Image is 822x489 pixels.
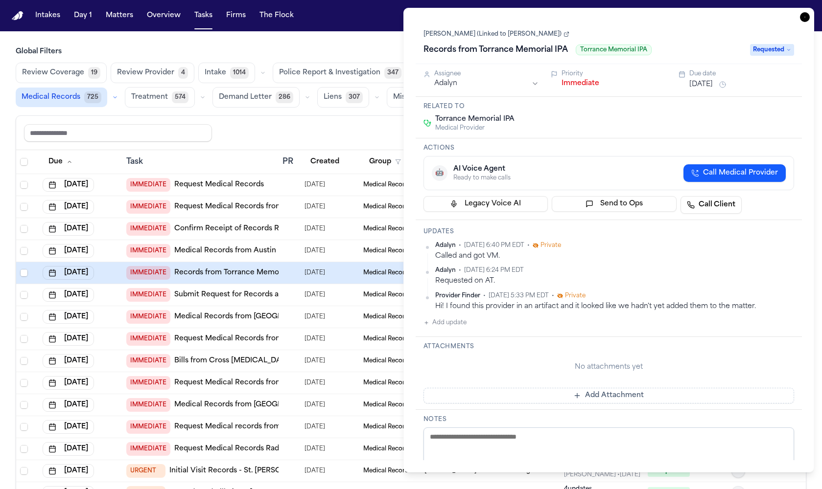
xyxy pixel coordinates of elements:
[423,388,795,403] button: Add Attachment
[126,376,170,390] span: IMMEDIATE
[420,42,572,58] h1: Records from Torrance Memorial IPA
[435,124,515,132] span: Medical Provider
[20,269,28,277] span: Select row
[20,423,28,431] span: Select row
[20,247,28,255] span: Select row
[305,178,325,192] span: 8/28/2025, 11:05:04 PM
[126,354,170,368] span: IMMEDIATE
[205,68,226,78] span: Intake
[750,44,794,56] span: Requested
[562,70,667,78] div: Priority
[276,91,293,103] span: 286
[363,379,412,387] span: Medical Records
[178,67,188,79] span: 4
[126,398,170,412] span: IMMEDIATE
[423,317,467,329] button: Add update
[43,310,94,324] button: [DATE]
[363,269,412,277] span: Medical Records
[131,92,168,102] span: Treatment
[305,288,325,302] span: 9/30/2025, 7:31:33 PM
[423,196,548,212] button: Legacy Voice AI
[22,92,80,102] span: Medical Records
[384,67,401,79] span: 347
[174,400,330,410] a: Medical Records from [GEOGRAPHIC_DATA]
[43,376,94,390] button: [DATE]
[363,181,412,189] span: Medical Records
[20,225,28,233] span: Select row
[31,7,64,24] button: Intakes
[20,291,28,299] span: Select row
[305,222,325,236] span: 8/26/2025, 12:23:34 PM
[363,357,412,365] span: Medical Records
[346,91,363,103] span: 307
[576,44,652,55] span: Torrance Memorial IPA
[174,246,308,256] a: Medical Records from Austin Regional
[143,7,185,24] a: Overview
[423,362,795,372] div: No attachments yet
[16,47,806,57] h3: Global Filters
[483,292,486,300] span: •
[435,292,480,300] span: Provider Finder
[305,398,325,412] span: 5/29/2025, 2:54:28 PM
[126,310,170,324] span: IMMEDIATE
[282,156,297,168] div: PR
[126,266,170,280] span: IMMEDIATE
[423,416,795,423] h3: Notes
[126,244,170,258] span: IMMEDIATE
[689,80,713,89] button: [DATE]
[435,251,795,261] div: Called and got VM.
[464,242,524,249] span: [DATE] 6:40 PM EDT
[20,335,28,343] span: Select row
[393,92,443,102] span: Miscellaneous
[43,222,94,236] button: [DATE]
[43,178,94,192] button: [DATE]
[20,203,28,211] span: Select row
[256,7,298,24] button: The Flock
[423,144,795,152] h3: Actions
[126,222,170,236] span: IMMEDIATE
[305,310,325,324] span: 7/11/2025, 11:15:05 AM
[174,290,419,300] a: Submit Request for Records and Bills from Captanis [MEDICAL_DATA]
[174,202,386,212] a: Request Medical Records from Christus St. [PERSON_NAME]
[43,464,94,478] button: [DATE]
[552,292,554,300] span: •
[126,178,170,192] span: IMMEDIATE
[102,7,137,24] button: Matters
[703,168,778,178] span: Call Medical Provider
[198,63,255,83] button: Intake1014
[459,267,461,274] span: •
[126,156,275,168] div: Task
[363,445,412,453] span: Medical Records
[43,354,94,368] button: [DATE]
[43,420,94,434] button: [DATE]
[683,164,786,182] button: Call Medical Provider
[363,313,412,321] span: Medical Records
[324,92,342,102] span: Liens
[22,68,84,78] span: Review Coverage
[88,67,100,79] span: 19
[174,268,303,278] a: Records from Torrance Memorial IPA
[43,200,94,214] button: [DATE]
[212,87,300,108] button: Demand Letter286
[174,444,370,454] a: Request Medical Records Radnet [GEOGRAPHIC_DATA]
[459,242,461,249] span: •
[169,466,458,476] a: Initial Visit Records - St. [PERSON_NAME]'s [GEOGRAPHIC_DATA][PERSON_NAME]
[111,63,194,83] button: Review Provider4
[12,11,23,21] a: Home
[305,464,325,478] span: 3/6/2025, 8:43:46 PM
[423,30,569,38] a: [PERSON_NAME] (Linked to [PERSON_NAME])
[387,87,473,108] button: Miscellaneous1234
[20,158,28,166] span: Select all
[43,266,94,280] button: [DATE]
[174,312,330,322] a: Medical Records from [GEOGRAPHIC_DATA]
[222,7,250,24] button: Firms
[305,266,325,280] span: 5/19/2025, 5:33:36 PM
[190,7,216,24] button: Tasks
[363,335,412,343] span: Medical Records
[125,87,195,108] button: Treatment574
[174,180,264,190] a: Request Medical Records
